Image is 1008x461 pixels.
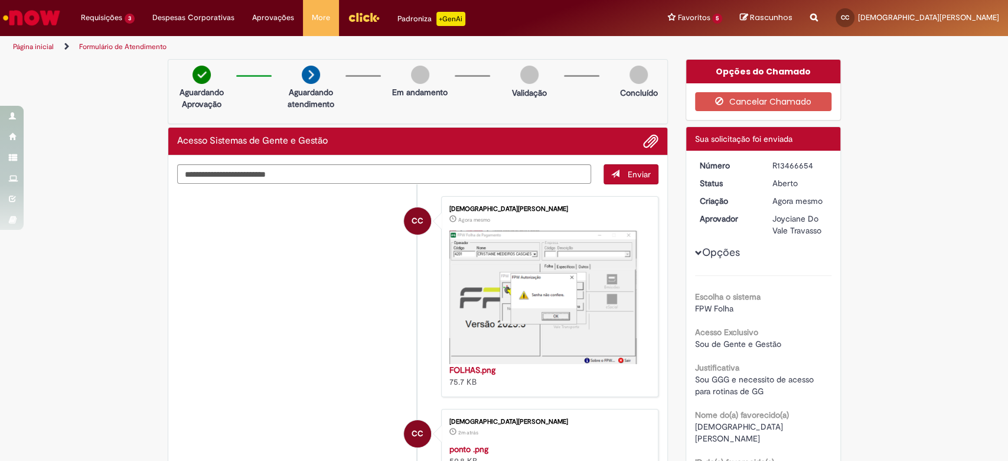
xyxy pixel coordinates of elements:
div: [DEMOGRAPHIC_DATA][PERSON_NAME] [449,418,646,426]
div: Cristiane Medeiros Cascaes [404,207,431,235]
a: Formulário de Atendimento [79,42,167,51]
span: [DEMOGRAPHIC_DATA][PERSON_NAME] [695,421,783,444]
p: Aguardando Aprovação [173,86,230,110]
span: Agora mesmo [458,216,490,223]
p: Em andamento [392,86,448,98]
div: Aberto [772,177,827,189]
p: +GenAi [436,12,465,26]
a: Página inicial [13,42,54,51]
span: FPW Folha [695,303,733,314]
h2: Acesso Sistemas de Gente e Gestão Histórico de tíquete [177,136,328,147]
div: [DEMOGRAPHIC_DATA][PERSON_NAME] [449,206,646,213]
span: CC [412,207,423,235]
span: CC [841,14,849,21]
dt: Número [691,160,764,171]
b: Nome do(a) favorecido(a) [695,410,789,420]
img: arrow-next.png [302,66,320,84]
dt: Aprovador [691,213,764,225]
div: 75.7 KB [449,364,646,388]
span: 2m atrás [458,429,478,436]
b: Justificativa [695,362,739,373]
span: Sou de Gente e Gestão [695,339,781,349]
b: Escolha o sistema [695,291,761,302]
span: Rascunhos [750,12,792,23]
a: FOLHAS.png [449,365,495,375]
a: ponto .png [449,444,488,454]
span: Favoritos [677,12,710,24]
img: check-circle-green.png [193,66,211,84]
span: 5 [712,14,722,24]
p: Aguardando atendimento [282,86,340,110]
dt: Criação [691,195,764,207]
p: Concluído [619,87,657,99]
div: R13466654 [772,160,827,171]
ul: Trilhas de página [9,36,663,58]
img: img-circle-grey.png [520,66,539,84]
textarea: Digite sua mensagem aqui... [177,164,592,184]
span: More [312,12,330,24]
span: Enviar [628,169,651,180]
img: ServiceNow [1,6,62,30]
div: Joyciane Do Vale Travasso [772,213,827,236]
span: [DEMOGRAPHIC_DATA][PERSON_NAME] [858,12,999,22]
p: Validação [512,87,547,99]
span: CC [412,420,423,448]
span: Sou GGG e necessito de acesso para rotinas de GG [695,374,816,397]
button: Enviar [604,164,658,184]
span: Sua solicitação foi enviada [695,134,792,144]
img: click_logo_yellow_360x200.png [348,8,380,26]
dt: Status [691,177,764,189]
span: 3 [125,14,135,24]
div: 01/09/2025 09:35:15 [772,195,827,207]
div: Cristiane Medeiros Cascaes [404,420,431,447]
b: Acesso Exclusivo [695,327,758,337]
img: img-circle-grey.png [411,66,429,84]
a: Rascunhos [740,12,792,24]
time: 01/09/2025 08:35:15 [772,196,823,206]
button: Cancelar Chamado [695,92,831,111]
span: Aprovações [252,12,294,24]
time: 01/09/2025 08:33:22 [458,429,478,436]
img: img-circle-grey.png [629,66,648,84]
div: Opções do Chamado [686,60,840,83]
span: Despesas Corporativas [152,12,234,24]
span: Agora mesmo [772,196,823,206]
button: Adicionar anexos [643,134,658,149]
time: 01/09/2025 08:35:00 [458,216,490,223]
span: Requisições [81,12,122,24]
div: Padroniza [397,12,465,26]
